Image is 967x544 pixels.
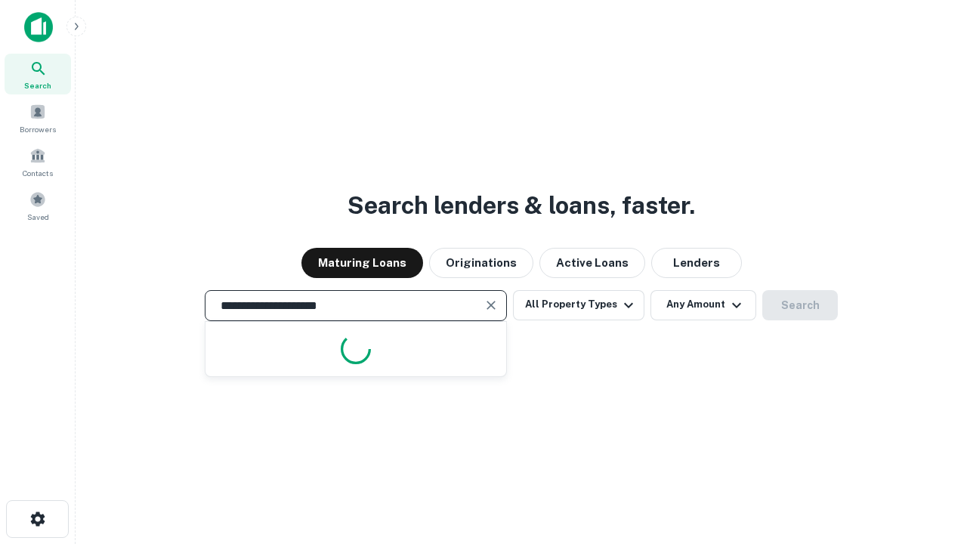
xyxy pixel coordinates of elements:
[5,54,71,94] a: Search
[539,248,645,278] button: Active Loans
[5,97,71,138] a: Borrowers
[23,167,53,179] span: Contacts
[513,290,644,320] button: All Property Types
[24,79,51,91] span: Search
[27,211,49,223] span: Saved
[480,295,502,316] button: Clear
[20,123,56,135] span: Borrowers
[348,187,695,224] h3: Search lenders & loans, faster.
[5,141,71,182] a: Contacts
[24,12,53,42] img: capitalize-icon.png
[650,290,756,320] button: Any Amount
[301,248,423,278] button: Maturing Loans
[429,248,533,278] button: Originations
[5,185,71,226] a: Saved
[891,423,967,496] iframe: Chat Widget
[651,248,742,278] button: Lenders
